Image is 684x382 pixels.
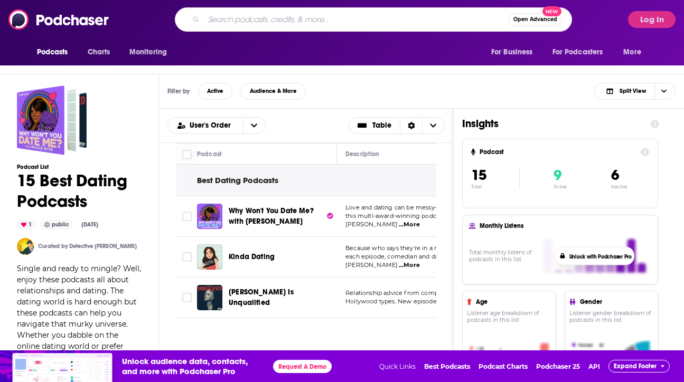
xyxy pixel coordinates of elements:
[546,42,619,62] button: open menu
[569,253,632,260] button: Unlock with Podchaser Pro
[536,362,580,370] a: Podchaser 25
[620,88,646,94] span: Split View
[467,310,551,323] h4: Listener age breakdown of podcasts in this list
[17,164,142,170] h3: Podcast List
[345,289,490,297] span: Relationship advice from completely unqualified
[471,166,486,184] span: 15
[345,212,477,228] span: this multi-award-winning podcast, comedian [PERSON_NAME]
[229,206,333,227] a: Why Won't You Date Me? with [PERSON_NAME]
[479,362,528,370] a: Podcast Charts
[594,83,676,100] button: Choose View
[167,117,266,134] h2: Choose List sort
[554,166,561,184] span: 9
[229,252,275,261] span: Kinda Dating
[569,310,654,323] h4: Listener gender breakdown of podcasts in this list
[611,166,619,184] span: 6
[552,45,603,60] span: For Podcasters
[175,7,572,32] div: Search podcasts, credits, & more...
[273,360,332,373] button: Request A Demo
[349,117,445,134] button: Choose View
[182,293,192,302] span: Toggle select row
[197,285,222,310] img: Anna Faris Is Unqualified
[197,148,222,160] div: Podcast
[588,362,600,370] a: API
[554,184,567,189] p: Active
[471,184,519,189] p: Total
[250,88,297,94] span: Audience & More
[229,288,294,307] span: [PERSON_NAME] Is Unqualified
[190,122,235,129] span: User's Order
[345,148,379,160] div: Description
[12,353,114,382] img: Insights visual
[476,298,547,305] h4: Age
[88,45,110,60] span: Charts
[38,243,137,250] a: Curated by Detective [PERSON_NAME]
[345,204,509,211] span: Love and dating can be messy—so let’s talk about it! On
[241,83,306,100] button: Audience & More
[17,264,141,373] span: Single and ready to mingle? Well, enjoy these podcasts all about relationships and dating. The da...
[614,362,657,370] span: Expand Footer
[611,184,627,189] p: Inactive
[399,221,420,229] span: ...More
[462,117,642,130] h1: Insights
[8,9,110,30] img: Podchaser - Follow, Share and Rate Podcasts
[182,212,192,221] span: Toggle select row
[229,252,275,262] a: Kinda Dating
[37,45,68,60] span: Podcasts
[469,249,540,263] h4: Total monthly listens of podcasts in this list
[580,298,650,305] h4: Gender
[513,17,557,22] span: Open Advanced
[122,356,265,376] span: Unlock audience data, contacts, and more with Podchaser Pro
[17,85,87,155] a: 15 Best Dating Podcasts
[400,118,422,133] div: Sort Direction
[17,220,36,230] div: 1
[399,261,420,270] span: ...More
[345,298,493,305] span: Hollywood types. New episodes every week! Host
[17,170,142,212] h1: 15 Best Dating Podcasts
[229,287,333,308] a: [PERSON_NAME] Is Unqualified
[345,244,507,252] span: Because who says they're in a relationship anymore? In
[229,206,314,226] span: Why Won't You Date Me? with [PERSON_NAME]
[480,148,636,156] h4: Podcast
[628,11,676,28] button: Log In
[372,122,391,129] span: Table
[30,42,82,62] button: open menu
[207,88,223,94] span: Active
[204,11,509,28] input: Search podcasts, credits, & more...
[345,253,472,269] span: each episode, comedian and dating expert, [PERSON_NAME]
[40,220,73,230] div: public
[484,42,546,62] button: open menu
[542,6,561,16] span: New
[243,118,265,133] button: open menu
[167,88,190,95] h3: Filter by
[168,122,243,129] button: open menu
[623,45,641,60] span: More
[197,175,278,185] tr: Best Dating Podcasts
[491,45,533,60] span: For Business
[198,83,232,100] button: Active
[77,221,102,229] div: [DATE]
[81,42,117,62] a: Charts
[197,244,222,270] img: Kinda Dating
[379,362,416,370] span: Quick Links
[480,222,646,230] h4: Monthly Listens
[122,42,181,62] button: open menu
[424,362,470,370] a: Best Podcasts
[17,238,34,255] img: DetectivePodz
[616,42,654,62] button: open menu
[197,204,222,229] img: Why Won't You Date Me? with Nicole Byer
[129,45,167,60] span: Monitoring
[182,252,192,262] span: Toggle select row
[608,360,670,373] button: Expand Footer
[509,13,562,26] button: Open AdvancedNew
